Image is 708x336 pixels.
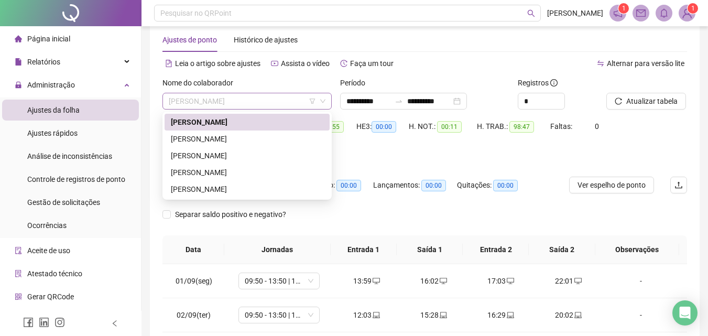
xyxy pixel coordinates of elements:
span: Análise de inconsistências [27,152,112,160]
span: 09:50 - 13:50 | 14:50 - 17:50 [245,307,313,323]
div: [PERSON_NAME] [171,150,323,161]
span: 00:00 [372,121,396,133]
span: laptop [439,311,447,319]
span: swap [597,60,604,67]
span: Faça um tour [350,59,394,68]
th: Jornadas [224,235,331,264]
span: Ocorrências [27,221,67,230]
sup: Atualize o seu contato no menu Meus Dados [688,3,698,14]
span: 09:50 - 13:50 | 14:50 - 17:50 [245,273,313,289]
img: 94699 [679,5,695,21]
span: file [15,58,22,66]
div: [PERSON_NAME] [171,183,323,195]
span: Controle de registros de ponto [27,175,125,183]
button: Atualizar tabela [606,93,686,110]
span: laptop [573,311,582,319]
span: Faltas: [550,122,574,131]
div: [PERSON_NAME] [171,116,323,128]
span: search [527,9,535,17]
span: Assista o vídeo [281,59,330,68]
span: 1 [622,5,626,12]
span: mail [636,8,646,18]
span: reload [615,97,622,105]
span: swap-right [395,97,403,105]
span: Gestão de solicitações [27,198,100,207]
span: Administração [27,81,75,89]
th: Saída 2 [529,235,595,264]
span: history [340,60,347,67]
span: instagram [55,317,65,328]
div: 16:29 [476,309,526,321]
span: desktop [372,277,380,285]
span: lock [15,81,22,89]
div: 15:28 [409,309,459,321]
span: to [395,97,403,105]
span: Ajustes da folha [27,106,80,114]
span: Alternar para versão lite [607,59,684,68]
div: 12:03 [342,309,392,321]
div: 22:01 [543,275,593,287]
div: Open Intercom Messenger [672,300,698,326]
div: HE 3: [356,121,409,133]
span: Observações [604,244,671,255]
span: 1 [691,5,695,12]
span: [PERSON_NAME] [547,7,603,19]
div: PAULA DE JESUS SANTOS [165,164,330,181]
span: Atualizar tabela [626,95,678,107]
th: Saída 1 [397,235,463,264]
span: Ver espelho de ponto [578,179,646,191]
div: 20:02 [543,309,593,321]
span: filter [309,98,315,104]
span: home [15,35,22,42]
span: Leia o artigo sobre ajustes [175,59,260,68]
div: 17:03 [476,275,526,287]
span: Separar saldo positivo e negativo? [171,209,290,220]
span: youtube [271,60,278,67]
span: desktop [573,277,582,285]
div: EDSON CABRAL BARRETO [165,114,330,131]
label: Período [340,77,372,89]
span: upload [674,181,683,189]
span: linkedin [39,317,49,328]
div: [PERSON_NAME] [171,167,323,178]
div: VIVIANE ALVES DA SILVA [165,181,330,198]
span: bell [659,8,669,18]
span: 00:00 [493,180,518,191]
span: laptop [506,311,514,319]
span: audit [15,247,22,254]
span: info-circle [550,79,558,86]
sup: 1 [618,3,629,14]
div: - [610,275,672,287]
div: Quitações: [457,179,530,191]
th: Entrada 2 [463,235,529,264]
span: Gerar QRCode [27,292,74,301]
div: H. NOT.: [409,121,477,133]
span: solution [15,270,22,277]
span: Histórico de ajustes [234,36,298,44]
span: Ajustes rápidos [27,129,78,137]
div: MARIA JAINE FERREIRA DE LIMA [165,147,330,164]
div: 13:59 [342,275,392,287]
span: desktop [439,277,447,285]
th: Entrada 1 [331,235,397,264]
div: [PERSON_NAME] [171,133,323,145]
label: Nome do colaborador [162,77,240,89]
span: 01/09(seg) [176,277,212,285]
span: 0 [595,122,599,131]
th: Observações [595,235,679,264]
span: notification [613,8,623,18]
div: H. TRAB.: [477,121,550,133]
span: EDSON CABRAL BARRETO [169,93,325,109]
span: 98:47 [509,121,534,133]
div: LILIANE LIMA SANTOS [165,131,330,147]
span: Registros [518,77,558,89]
span: 02/09(ter) [177,311,211,319]
span: Atestado técnico [27,269,82,278]
span: left [111,320,118,327]
span: Relatórios [27,58,60,66]
div: - [610,309,672,321]
span: qrcode [15,293,22,300]
th: Data [162,235,224,264]
span: desktop [506,277,514,285]
span: 00:00 [421,180,446,191]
